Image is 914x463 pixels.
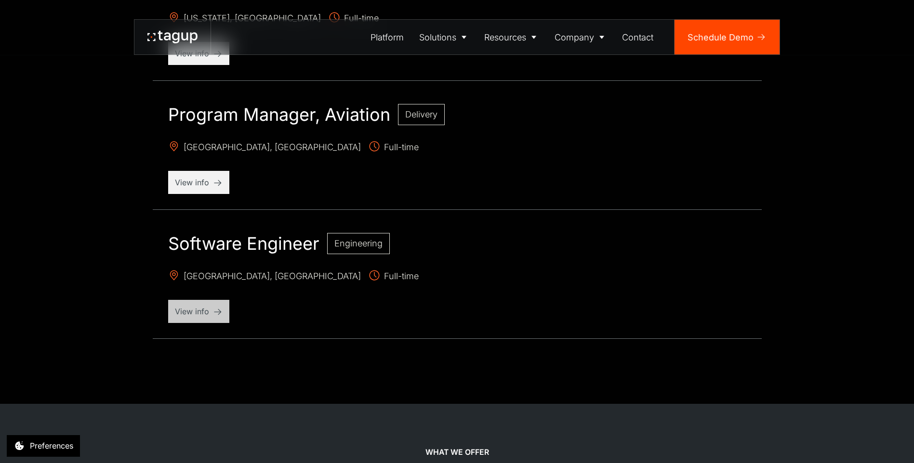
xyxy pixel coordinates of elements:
[168,270,361,284] span: [GEOGRAPHIC_DATA], [GEOGRAPHIC_DATA]
[615,20,662,54] a: Contact
[419,31,456,44] div: Solutions
[675,20,780,54] a: Schedule Demo
[369,141,419,155] span: Full-time
[334,238,383,248] span: Engineering
[363,20,412,54] a: Platform
[175,306,223,317] p: View info
[168,233,319,254] h2: Software Engineer
[484,31,526,44] div: Resources
[547,20,615,54] a: Company
[555,31,594,44] div: Company
[369,270,419,284] span: Full-time
[371,31,404,44] div: Platform
[30,440,73,451] div: Preferences
[175,177,223,188] p: View info
[411,20,477,54] a: Solutions
[168,141,361,155] span: [GEOGRAPHIC_DATA], [GEOGRAPHIC_DATA]
[477,20,547,54] a: Resources
[688,31,754,44] div: Schedule Demo
[405,109,437,119] span: Delivery
[622,31,653,44] div: Contact
[168,104,390,125] h2: Program Manager, Aviation
[425,447,489,458] div: WHAT WE OFFER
